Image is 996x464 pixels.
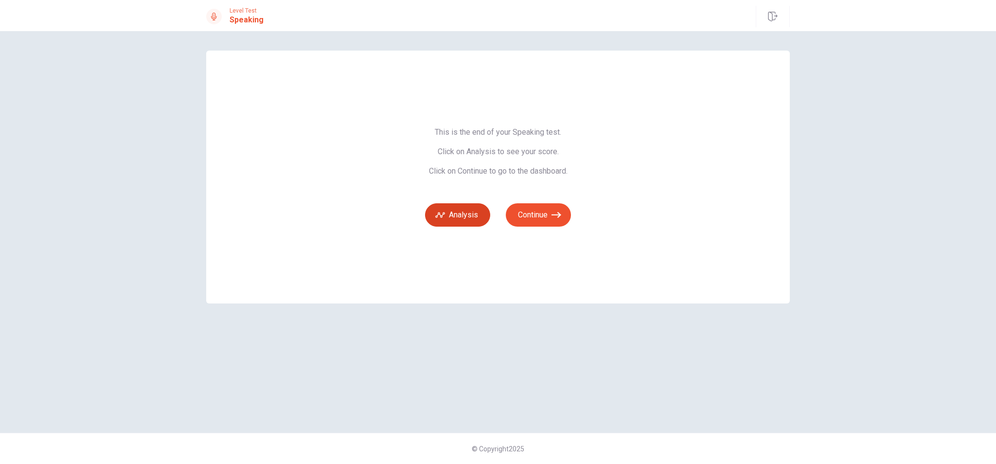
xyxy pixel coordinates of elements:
h1: Speaking [230,14,264,26]
button: Continue [506,203,571,227]
span: © Copyright 2025 [472,445,524,453]
span: Level Test [230,7,264,14]
button: Analysis [425,203,490,227]
span: This is the end of your Speaking test. Click on Analysis to see your score. Click on Continue to ... [425,127,571,176]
